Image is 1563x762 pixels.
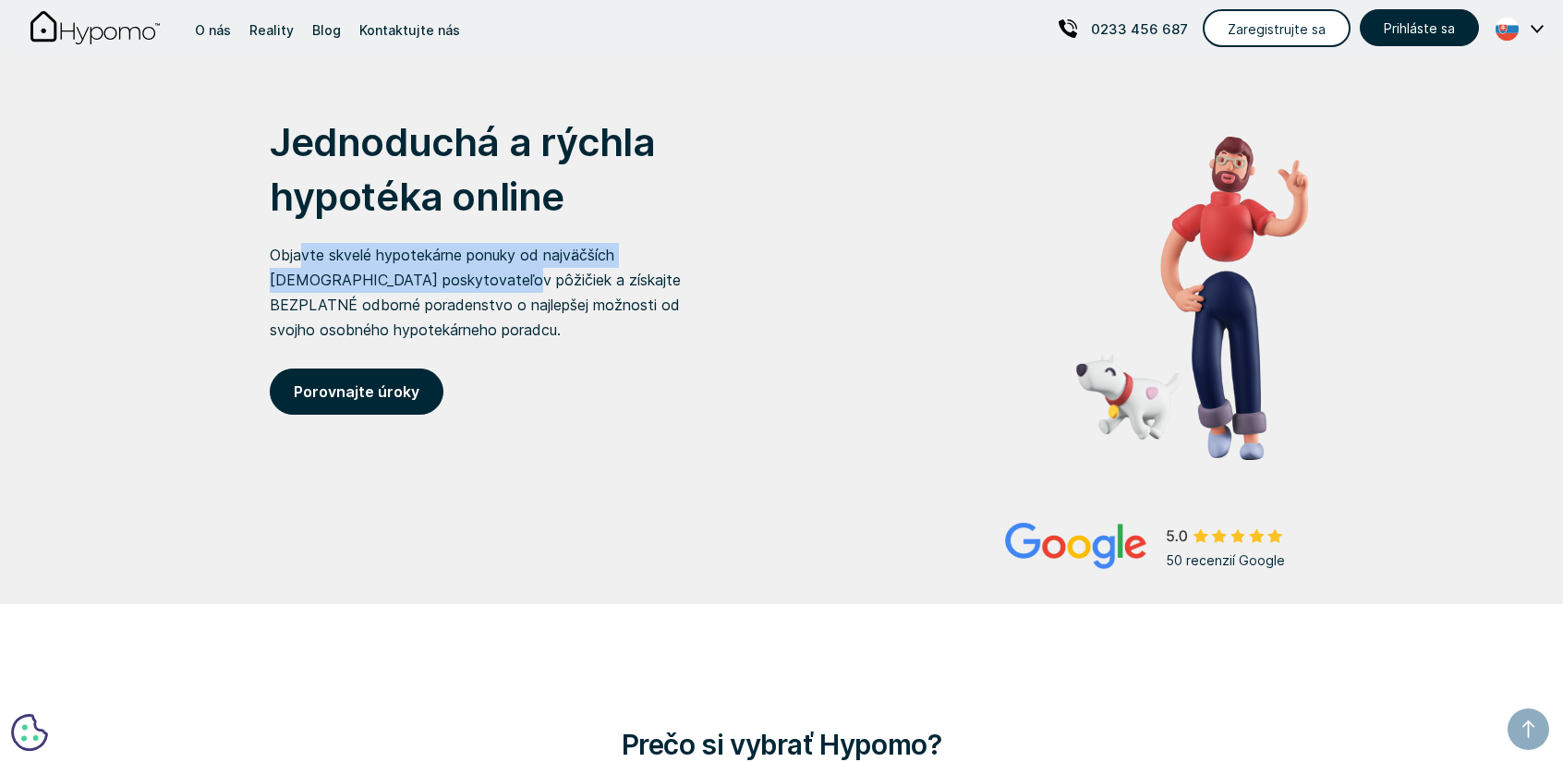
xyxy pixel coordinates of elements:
div: Reality [249,18,294,42]
div: 50 recenzií Google [1166,548,1308,573]
h1: Jednoduchá a rýchla hypotéka online [270,115,723,224]
strong: Porovnajte úroky [294,382,419,401]
div: Blog [312,18,341,42]
a: Prihláste sa [1360,9,1479,46]
button: Cookie Preferences [11,714,48,751]
a: 50 recenzií Google [1005,523,1308,573]
p: 0233 456 687 [1091,17,1188,42]
div: O nás [195,18,231,42]
p: Objavte skvelé hypotekárne ponuky od najväčších [DEMOGRAPHIC_DATA] poskytovateľov pôžičiek a získ... [270,243,723,343]
a: Porovnajte úroky [270,369,443,415]
a: 0233 456 687 [1059,6,1188,51]
a: Zaregistrujte sa [1203,9,1351,47]
div: Kontaktujte nás [359,18,460,42]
